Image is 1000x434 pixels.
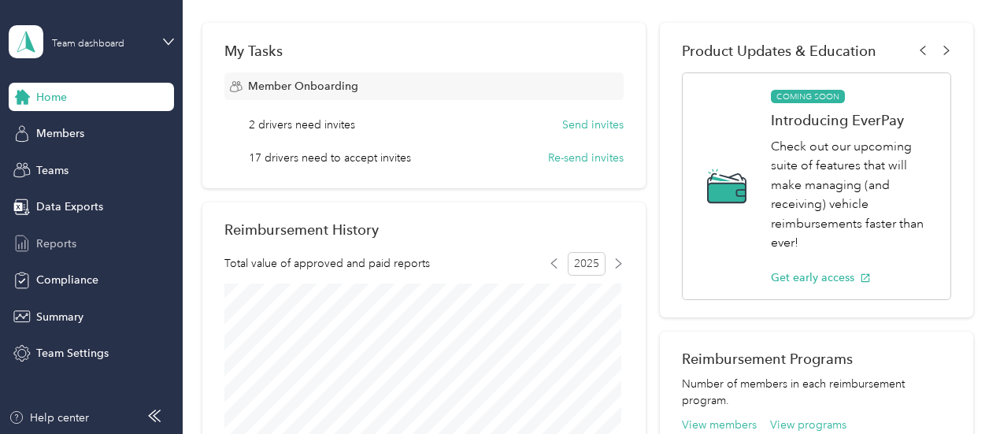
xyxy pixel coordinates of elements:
[224,43,624,59] div: My Tasks
[249,117,355,133] span: 2 drivers need invites
[36,309,83,325] span: Summary
[548,150,624,166] button: Re-send invites
[36,198,103,215] span: Data Exports
[9,410,89,426] button: Help center
[224,221,379,238] h2: Reimbursement History
[224,255,430,272] span: Total value of approved and paid reports
[912,346,1000,434] iframe: Everlance-gr Chat Button Frame
[36,89,67,106] span: Home
[771,137,934,253] p: Check out our upcoming suite of features that will make managing (and receiving) vehicle reimburs...
[770,417,846,433] button: View programs
[568,252,606,276] span: 2025
[682,376,951,409] p: Number of members in each reimbursement program.
[248,78,358,95] span: Member Onboarding
[52,39,124,49] div: Team dashboard
[682,43,876,59] span: Product Updates & Education
[36,236,76,252] span: Reports
[682,417,757,433] button: View members
[771,269,871,286] button: Get early access
[771,112,934,128] h1: Introducing EverPay
[36,345,109,362] span: Team Settings
[249,150,411,166] span: 17 drivers need to accept invites
[562,117,624,133] button: Send invites
[36,162,69,179] span: Teams
[771,90,845,104] span: COMING SOON
[36,272,98,288] span: Compliance
[682,351,951,367] h2: Reimbursement Programs
[36,125,84,142] span: Members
